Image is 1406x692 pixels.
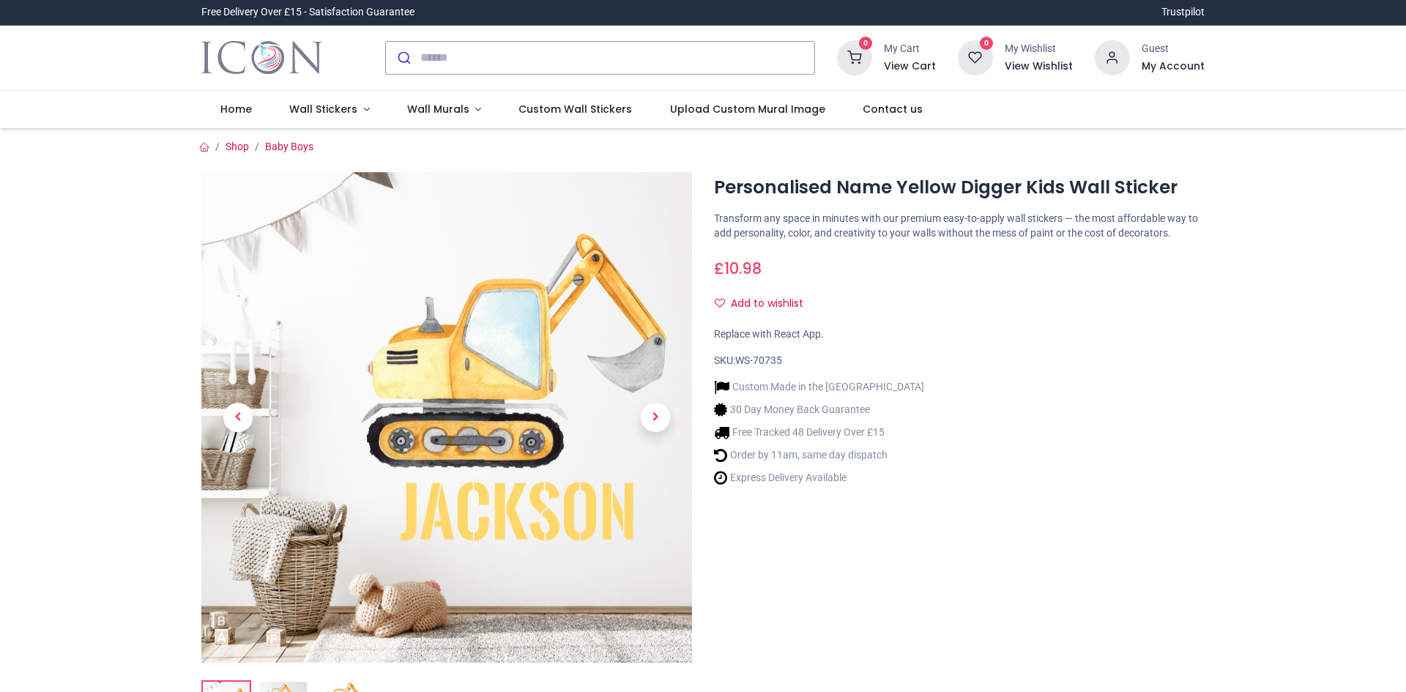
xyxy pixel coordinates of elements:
span: Wall Murals [407,102,469,116]
span: WS-70735 [735,354,782,366]
div: My Cart [884,42,936,56]
a: Wall Murals [388,91,500,129]
li: Express Delivery Available [714,470,924,485]
span: Upload Custom Mural Image [670,102,825,116]
a: 0 [837,51,872,62]
span: 10.98 [724,258,762,279]
a: Baby Boys [265,141,313,152]
a: Trustpilot [1161,5,1205,20]
a: 0 [958,51,993,62]
h1: Personalised Name Yellow Digger Kids Wall Sticker [714,175,1205,200]
span: Custom Wall Stickers [518,102,632,116]
li: 30 Day Money Back Guarantee [714,402,924,417]
i: Add to wishlist [715,298,725,308]
a: Next [619,245,692,589]
div: My Wishlist [1005,42,1073,56]
li: Free Tracked 48 Delivery Over £15 [714,425,924,440]
div: Guest [1142,42,1205,56]
img: Personalised Name Yellow Digger Kids Wall Sticker [201,172,692,663]
a: View Wishlist [1005,59,1073,74]
sup: 0 [980,37,994,51]
button: Submit [386,42,420,74]
span: Contact us [863,102,923,116]
sup: 0 [859,37,873,51]
div: Free Delivery Over £15 - Satisfaction Guarantee [201,5,414,20]
span: Next [641,403,670,432]
span: Previous [223,403,253,432]
a: Previous [201,245,275,589]
span: Home [220,102,252,116]
a: Logo of Icon Wall Stickers [201,37,322,78]
img: Icon Wall Stickers [201,37,322,78]
li: Custom Made in the [GEOGRAPHIC_DATA] [714,379,924,395]
div: SKU: [714,354,1205,368]
li: Order by 11am, same day dispatch [714,447,924,463]
a: My Account [1142,59,1205,74]
a: View Cart [884,59,936,74]
a: Wall Stickers [270,91,388,129]
a: Shop [226,141,249,152]
span: £ [714,258,762,279]
div: Replace with React App. [714,327,1205,342]
span: Wall Stickers [289,102,357,116]
button: Add to wishlistAdd to wishlist [714,291,816,316]
p: Transform any space in minutes with our premium easy-to-apply wall stickers — the most affordable... [714,212,1205,240]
